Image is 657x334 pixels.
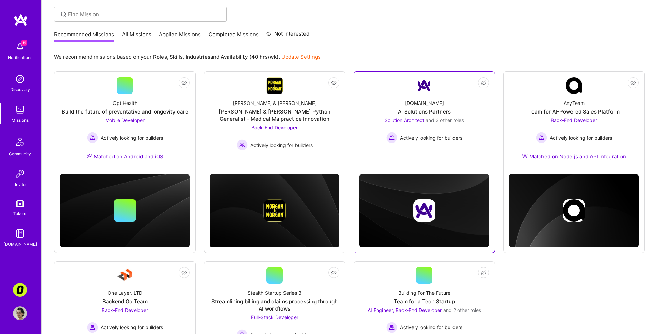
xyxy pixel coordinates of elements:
a: Corner3: Building an AI User Researcher [11,283,29,297]
div: Stealth Startup Series B [248,289,301,296]
span: and 3 other roles [426,117,464,123]
i: icon EyeClosed [630,80,636,86]
img: Actively looking for builders [386,132,397,143]
div: AnyTeam [564,99,585,107]
span: Back-End Developer [102,307,148,313]
img: teamwork [13,103,27,117]
span: Actively looking for builders [550,134,612,141]
img: User Avatar [13,306,27,320]
a: Applied Missions [159,31,201,42]
span: and 2 other roles [443,307,481,313]
div: Discovery [10,86,30,93]
a: Not Interested [266,30,309,42]
span: Actively looking for builders [400,134,462,141]
div: [DOMAIN_NAME] [405,99,444,107]
a: Update Settings [281,53,321,60]
img: cover [509,174,639,247]
img: Company Logo [416,77,432,94]
div: Community [9,150,31,157]
div: Invite [15,181,26,188]
a: Company Logo[DOMAIN_NAME]AI Solutions PartnersSolution Architect and 3 other rolesActively lookin... [359,77,489,159]
div: [PERSON_NAME] & [PERSON_NAME] [233,99,317,107]
img: Actively looking for builders [237,139,248,150]
img: Actively looking for builders [536,132,547,143]
a: Company LogoAnyTeamTeam for AI-Powered Sales PlatformBack-End Developer Actively looking for buil... [509,77,639,168]
span: Mobile Developer [105,117,145,123]
a: User Avatar [11,306,29,320]
i: icon EyeClosed [331,80,337,86]
i: icon EyeClosed [181,80,187,86]
i: icon EyeClosed [331,270,337,275]
i: icon SearchGrey [60,10,68,18]
b: Industries [186,53,210,60]
a: All Missions [122,31,151,42]
img: cover [210,174,339,247]
p: We recommend missions based on your , , and . [54,53,321,60]
div: Building For The Future [398,289,450,296]
a: Opt HealthBuild the future of preventative and longevity careMobile Developer Actively looking fo... [60,77,190,168]
img: Actively looking for builders [87,322,98,333]
div: Opt Health [113,99,137,107]
div: [PERSON_NAME] & [PERSON_NAME] Python Generalist - Medical Malpractice Innovation [210,108,339,122]
img: tokens [16,200,24,207]
div: Tokens [13,210,27,217]
div: Matched on Android and iOS [87,153,163,160]
div: Notifications [8,54,32,61]
a: Completed Missions [209,31,259,42]
a: Recommended Missions [54,31,114,42]
b: Roles [153,53,167,60]
div: Matched on Node.js and API Integration [522,153,626,160]
div: Team for AI-Powered Sales Platform [528,108,620,115]
input: Find Mission... [68,11,221,18]
b: Skills [170,53,183,60]
span: Full-Stack Developer [251,314,298,320]
b: Availability (40 hrs/wk) [221,53,279,60]
img: cover [60,174,190,247]
div: One Layer, LTD [108,289,142,296]
img: Invite [13,167,27,181]
span: Actively looking for builders [101,134,163,141]
img: Company logo [413,199,435,222]
span: Back-End Developer [251,125,298,130]
img: Company logo [563,199,585,222]
div: [DOMAIN_NAME] [3,240,37,248]
img: Company logo [263,199,286,222]
span: Solution Architect [385,117,424,123]
img: bell [13,40,27,54]
img: cover [359,174,489,247]
img: Company Logo [117,267,133,284]
img: Company Logo [566,77,582,94]
img: Ateam Purple Icon [87,153,92,159]
i: icon EyeClosed [481,80,486,86]
img: Community [12,134,28,150]
img: Actively looking for builders [386,322,397,333]
img: Ateam Purple Icon [522,153,528,159]
span: Back-End Developer [551,117,597,123]
i: icon EyeClosed [481,270,486,275]
div: Team for a Tech Startup [394,298,455,305]
div: Missions [12,117,29,124]
div: AI Solutions Partners [398,108,451,115]
span: AI Engineer, Back-End Developer [368,307,442,313]
span: Actively looking for builders [250,141,313,149]
div: Build the future of preventative and longevity care [62,108,188,115]
img: Actively looking for builders [87,132,98,143]
span: 6 [21,40,27,46]
i: icon EyeClosed [181,270,187,275]
div: Backend Go Team [102,298,148,305]
img: guide book [13,227,27,240]
img: Corner3: Building an AI User Researcher [13,283,27,297]
span: Actively looking for builders [400,324,462,331]
img: discovery [13,72,27,86]
img: logo [14,14,28,26]
a: Company Logo[PERSON_NAME] & [PERSON_NAME][PERSON_NAME] & [PERSON_NAME] Python Generalist - Medica... [210,77,339,159]
span: Actively looking for builders [101,324,163,331]
img: Company Logo [266,77,283,94]
div: Streamlining billing and claims processing through AI workflows [210,298,339,312]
